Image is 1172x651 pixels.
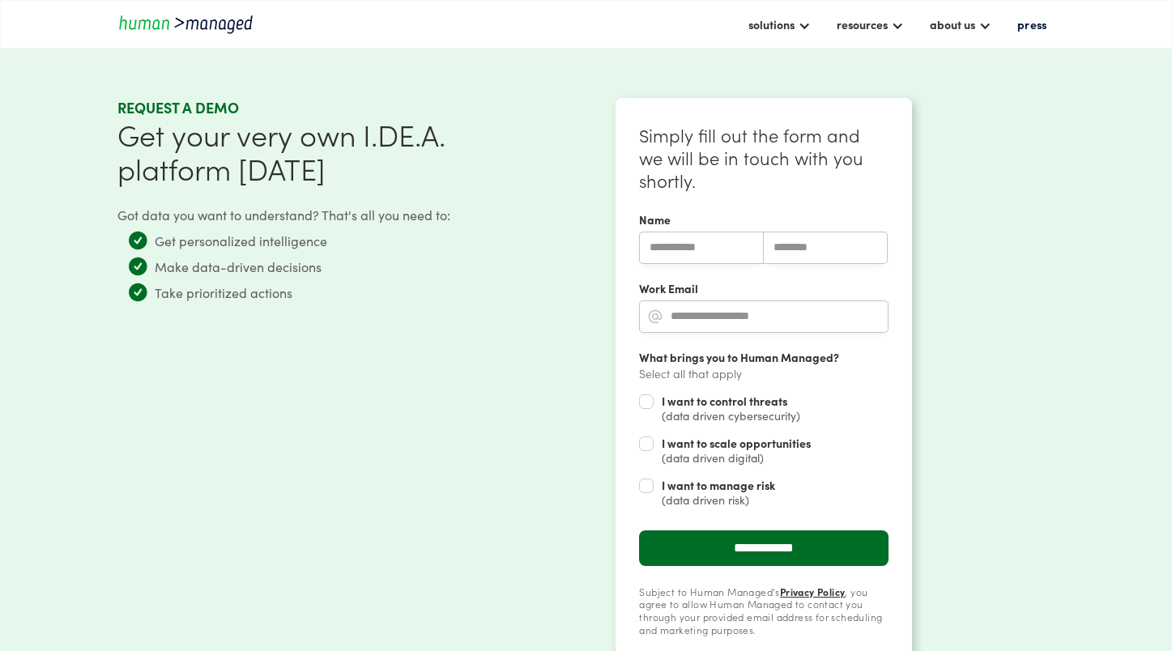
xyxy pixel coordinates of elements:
[117,117,533,185] div: Get your very own I.DE.A. platform [DATE]
[740,11,819,38] div: solutions
[1009,11,1055,38] a: press
[662,436,811,466] span: (data driven digital)
[922,11,999,38] div: about us
[117,205,450,224] div: Got data you want to understand? That's all you need to:
[639,211,888,228] label: Name
[662,394,800,423] span: (data driven cybersecurity)
[117,98,533,117] div: request a demo
[829,11,912,38] div: resources
[662,393,800,409] strong: I want to control threats
[639,365,742,381] span: Select all that apply
[780,585,846,598] a: Privacy Policy
[662,477,775,493] strong: I want to manage risk
[837,15,888,34] div: resources
[155,231,327,250] div: Get personalized intelligence
[662,435,811,451] strong: I want to scale opportunities
[639,124,888,192] div: Simply fill out the form and we will be in touch with you shortly.
[155,283,292,302] div: Take prioritized actions
[639,280,888,296] label: Work Email
[155,257,322,276] div: Make data-driven decisions
[117,13,263,35] a: home
[748,15,795,34] div: solutions
[639,585,888,644] div: Subject to Human Managed’s , you agree to allow Human Managed to contact you through your provide...
[662,479,775,508] span: (data driven risk)
[639,124,888,644] form: Request a demo
[930,15,975,34] div: about us
[639,349,888,381] label: What brings you to Human Managed?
